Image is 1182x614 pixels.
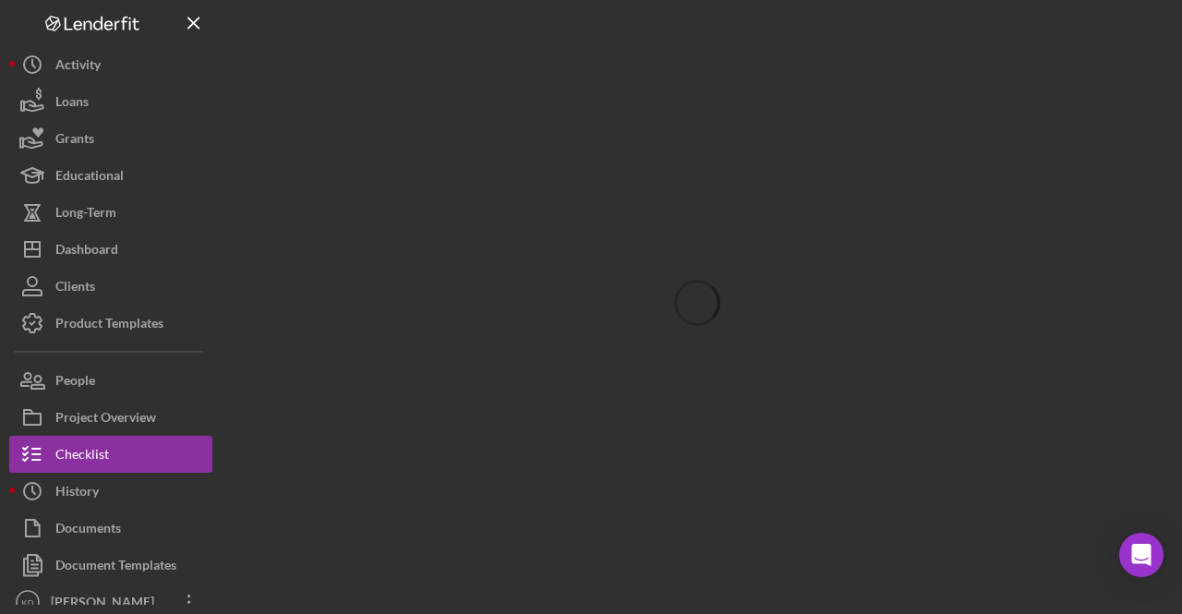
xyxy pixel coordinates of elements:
[9,510,212,547] button: Documents
[9,362,212,399] button: People
[55,83,89,125] div: Loans
[9,83,212,120] button: Loans
[55,305,163,346] div: Product Templates
[55,510,121,551] div: Documents
[55,399,156,440] div: Project Overview
[55,120,94,162] div: Grants
[9,473,212,510] button: History
[9,305,212,342] button: Product Templates
[9,46,212,83] button: Activity
[55,268,95,309] div: Clients
[9,547,212,584] button: Document Templates
[9,157,212,194] button: Educational
[55,157,124,199] div: Educational
[55,547,176,588] div: Document Templates
[55,473,99,514] div: History
[9,268,212,305] button: Clients
[55,194,116,235] div: Long-Term
[9,231,212,268] button: Dashboard
[55,46,101,88] div: Activity
[9,399,212,436] button: Project Overview
[1119,533,1164,577] div: Open Intercom Messenger
[9,436,212,473] button: Checklist
[55,362,95,403] div: People
[9,194,212,231] button: Long-Term
[21,597,33,608] text: KD
[9,120,212,157] button: Grants
[55,231,118,272] div: Dashboard
[55,436,109,477] div: Checklist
